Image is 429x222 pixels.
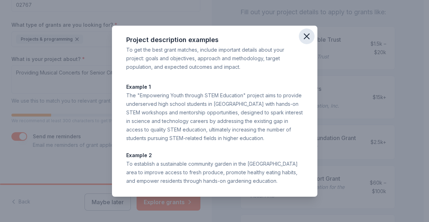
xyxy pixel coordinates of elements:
[126,34,303,46] div: Project description examples
[126,83,303,91] p: Example 1
[126,91,303,143] div: The "Empowering Youth through STEM Education" project aims to provide underserved high school stu...
[126,151,303,160] p: Example 2
[126,46,303,71] div: To get the best grant matches, include important details about your project: goals and objectives...
[126,160,303,185] div: To establish a sustainable community garden in the [GEOGRAPHIC_DATA] area to improve access to fr...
